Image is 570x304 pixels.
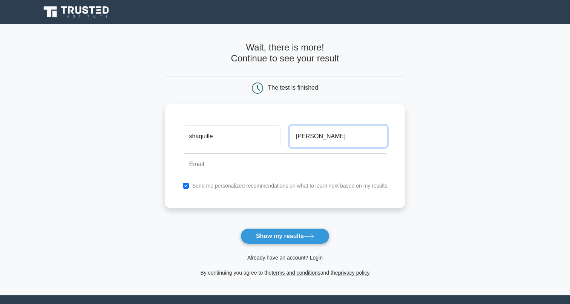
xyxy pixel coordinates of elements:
a: privacy policy [338,270,370,276]
input: First name [183,125,280,147]
div: By continuing you agree to the and the [160,268,410,277]
label: Send me personalized recommendations on what to learn next based on my results [192,183,388,189]
div: The test is finished [268,84,318,91]
input: Email [183,153,388,175]
a: Already have an account? Login [247,255,323,261]
button: Show my results [241,228,329,244]
input: Last name [290,125,387,147]
a: terms and conditions [272,270,320,276]
h4: Wait, there is more! Continue to see your result [165,42,406,64]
